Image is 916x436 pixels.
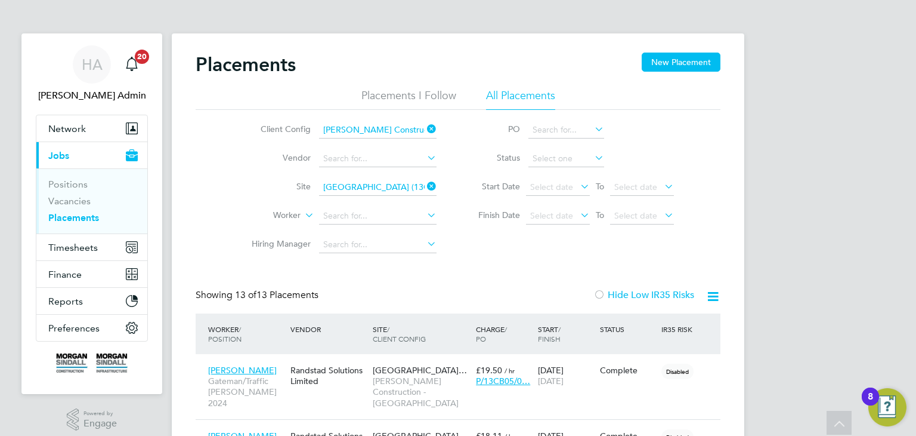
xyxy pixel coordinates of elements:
a: Go to home page [36,354,148,373]
div: 8 [868,397,873,412]
label: Worker [232,210,301,222]
button: Open Resource Center, 8 new notifications [868,388,906,426]
span: 20 [135,50,149,64]
span: Gateman/Traffic [PERSON_NAME] 2024 [208,376,284,409]
span: Engage [83,419,117,429]
img: morgansindall-logo-retina.png [56,354,128,373]
span: Reports [48,296,83,307]
input: Search for... [319,237,437,253]
label: Hiring Manager [242,238,311,249]
span: Powered by [83,409,117,419]
a: [PERSON_NAME]Labourer/Cleaner 2024Randstad Solutions Limited[GEOGRAPHIC_DATA]…[PERSON_NAME] Const... [205,424,720,434]
label: Client Config [242,124,311,134]
label: Finish Date [466,210,520,220]
span: Timesheets [48,242,98,253]
span: / Position [208,324,242,343]
label: Vendor [242,152,311,163]
div: Status [597,318,659,340]
span: £19.50 [476,365,502,376]
input: Search for... [319,208,437,225]
a: 20 [120,45,144,84]
div: Jobs [36,168,147,234]
div: Complete [600,365,656,376]
div: Charge [473,318,535,349]
div: Start [535,318,597,349]
button: Timesheets [36,234,147,260]
div: Vendor [287,318,370,340]
span: / Client Config [373,324,426,343]
li: Placements I Follow [361,88,456,110]
div: Site [370,318,473,349]
a: [PERSON_NAME]Gateman/Traffic [PERSON_NAME] 2024Randstad Solutions Limited[GEOGRAPHIC_DATA]…[PERSO... [205,358,720,369]
a: Powered byEngage [67,409,117,431]
span: Finance [48,269,82,280]
button: Preferences [36,315,147,341]
span: Hays Admin [36,88,148,103]
h2: Placements [196,53,296,76]
span: / PO [476,324,507,343]
label: PO [466,124,520,134]
a: Placements [48,212,99,223]
div: Randstad Solutions Limited [287,359,370,392]
nav: Main navigation [21,33,162,394]
span: Preferences [48,323,100,334]
label: Site [242,181,311,192]
div: IR35 Risk [658,318,700,340]
div: Showing [196,289,321,302]
span: HA [82,57,103,72]
span: Select date [614,210,657,221]
span: Jobs [48,150,69,161]
span: 13 Placements [235,289,318,301]
span: Network [48,123,86,134]
a: HA[PERSON_NAME] Admin [36,45,148,103]
input: Select one [528,151,604,167]
button: New Placement [642,53,720,72]
div: Worker [205,318,287,349]
span: Select date [530,182,573,192]
span: 13 of [235,289,256,301]
button: Network [36,115,147,142]
input: Search for... [319,122,437,139]
label: Hide Low IR35 Risks [593,289,694,301]
span: [GEOGRAPHIC_DATA]… [373,365,467,376]
span: / Finish [538,324,561,343]
span: [PERSON_NAME] [208,365,277,376]
button: Finance [36,261,147,287]
a: Positions [48,179,88,190]
input: Search for... [319,179,437,196]
div: [DATE] [535,359,597,392]
span: P/13CB05/0… [476,376,530,386]
span: [DATE] [538,376,564,386]
button: Jobs [36,142,147,168]
a: Vacancies [48,195,91,207]
input: Search for... [528,122,604,139]
span: Disabled [661,364,694,379]
input: Search for... [319,151,437,167]
span: To [592,207,608,223]
button: Reports [36,288,147,314]
span: Select date [614,182,657,192]
label: Status [466,152,520,163]
label: Start Date [466,181,520,192]
span: Select date [530,210,573,221]
span: To [592,179,608,194]
li: All Placements [486,88,555,110]
span: / hr [505,366,515,375]
span: [PERSON_NAME] Construction - [GEOGRAPHIC_DATA] [373,376,470,409]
